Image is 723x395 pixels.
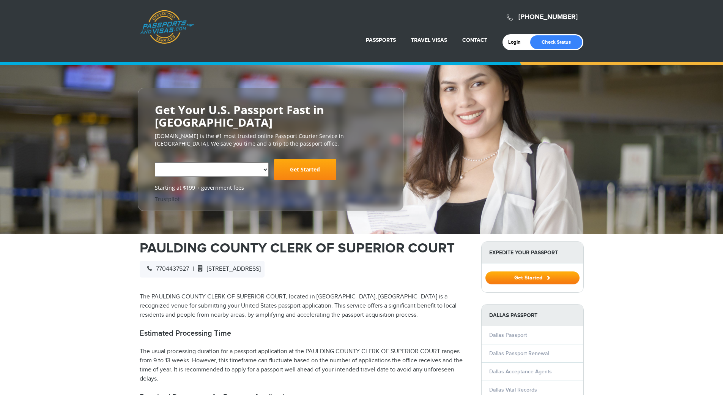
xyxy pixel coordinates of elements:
span: [STREET_ADDRESS] [194,265,261,273]
a: Dallas Acceptance Agents [489,368,552,375]
p: [DOMAIN_NAME] is the #1 most trusted online Passport Courier Service in [GEOGRAPHIC_DATA]. We sav... [155,132,386,148]
span: 7704437527 [143,265,189,273]
a: [PHONE_NUMBER] [518,13,578,21]
h1: PAULDING COUNTY CLERK OF SUPERIOR COURT [140,241,470,255]
p: The usual processing duration for a passport application at the PAULDING COUNTY CLERK OF SUPERIOR... [140,347,470,384]
div: | [140,261,265,278]
a: Travel Visas [411,37,447,43]
a: Passports & [DOMAIN_NAME] [140,10,194,44]
a: Login [508,39,526,45]
strong: Dallas Passport [482,305,583,326]
a: Dallas Passport Renewal [489,350,549,357]
strong: Expedite Your Passport [482,242,583,263]
a: Dallas Passport [489,332,527,338]
a: Get Started [485,274,580,281]
a: Get Started [274,159,336,180]
a: Contact [462,37,487,43]
a: Passports [366,37,396,43]
span: Starting at $199 + government fees [155,184,386,192]
p: The PAULDING COUNTY CLERK OF SUPERIOR COURT, located in [GEOGRAPHIC_DATA], [GEOGRAPHIC_DATA] is a... [140,292,470,320]
button: Get Started [485,271,580,284]
a: Trustpilot [155,195,180,203]
a: Dallas Vital Records [489,387,537,393]
a: Check Status [530,35,582,49]
h2: Get Your U.S. Passport Fast in [GEOGRAPHIC_DATA] [155,103,386,128]
h2: Estimated Processing Time [140,329,470,338]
